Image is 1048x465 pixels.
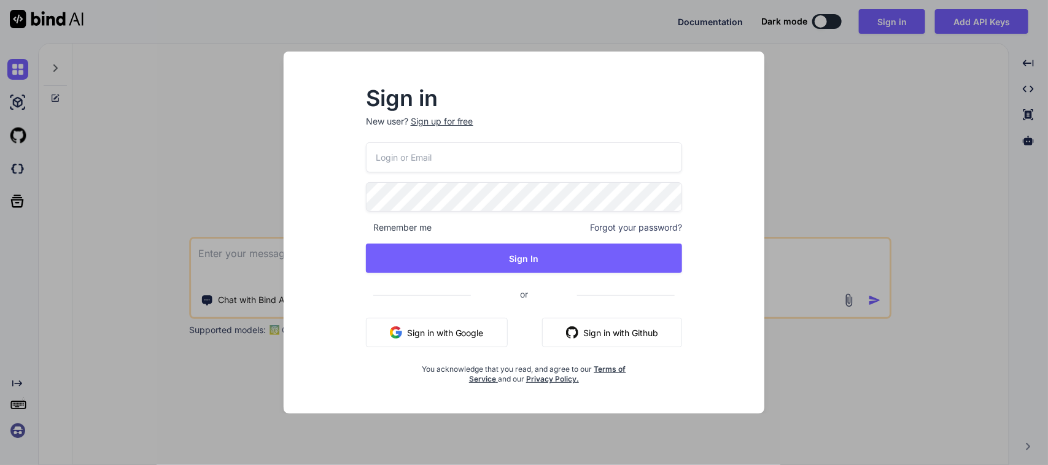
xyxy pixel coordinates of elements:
p: New user? [366,115,683,142]
button: Sign In [366,244,683,273]
span: or [471,279,577,309]
span: Remember me [366,221,432,234]
span: Forgot your password? [590,221,682,234]
input: Login or Email [366,142,683,172]
img: google [390,326,402,339]
img: github [566,326,578,339]
div: Sign up for free [411,115,473,128]
a: Terms of Service [469,364,626,383]
button: Sign in with Github [542,318,682,347]
div: You acknowledge that you read, and agree to our and our [419,357,630,384]
a: Privacy Policy. [526,374,579,383]
h2: Sign in [366,88,683,108]
button: Sign in with Google [366,318,508,347]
